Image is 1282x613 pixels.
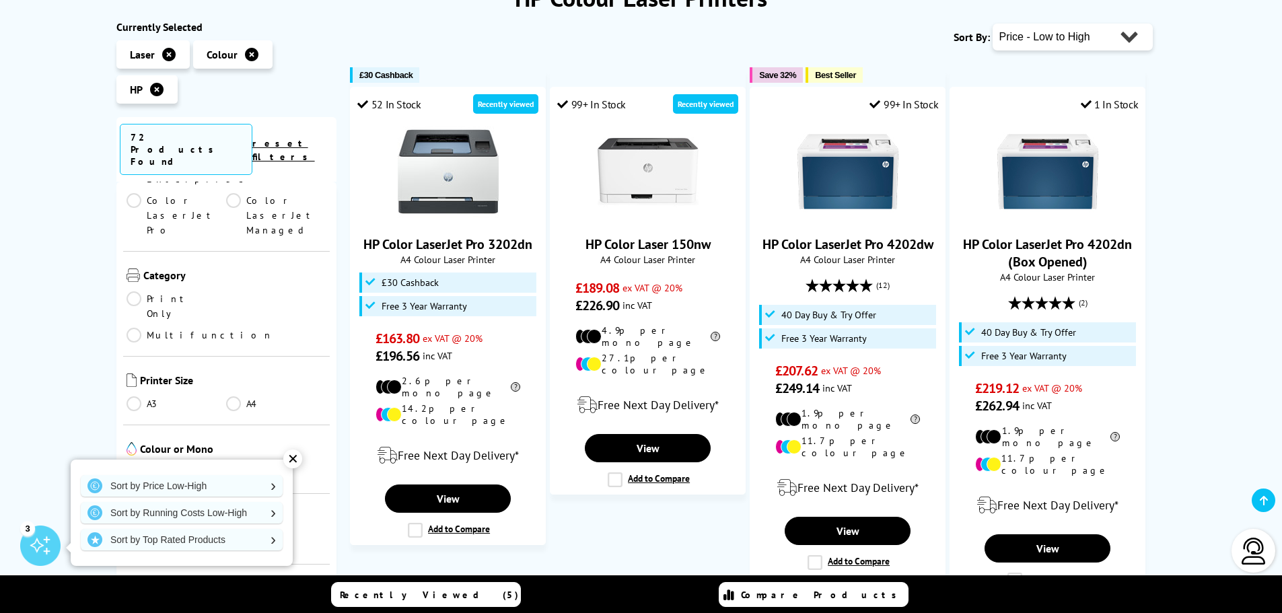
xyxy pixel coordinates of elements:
[127,442,137,456] img: Colour or Mono
[750,67,803,83] button: Save 32%
[719,582,909,607] a: Compare Products
[975,397,1019,414] span: £262.94
[557,386,738,424] div: modal_delivery
[376,330,419,347] span: £163.80
[622,281,682,294] span: ex VAT @ 20%
[575,324,720,349] li: 4.9p per mono page
[423,349,452,362] span: inc VAT
[869,98,938,111] div: 99+ In Stock
[997,121,1098,222] img: HP Color LaserJet Pro 4202dn (Box Opened)
[398,121,499,222] img: HP Color LaserJet Pro 3202dn
[781,310,876,320] span: 40 Day Buy & Try Offer
[127,193,227,238] a: Color LaserJet Pro
[398,211,499,225] a: HP Color LaserJet Pro 3202dn
[81,529,283,550] a: Sort by Top Rated Products
[127,268,140,282] img: Category
[598,211,699,225] a: HP Color Laser 150nw
[130,48,155,61] span: Laser
[81,475,283,497] a: Sort by Price Low-High
[557,98,626,111] div: 99+ In Stock
[357,437,538,474] div: modal_delivery
[822,382,852,394] span: inc VAT
[775,407,920,431] li: 1.9p per mono page
[673,94,738,114] div: Recently viewed
[376,347,419,365] span: £196.56
[808,555,890,570] label: Add to Compare
[340,589,519,601] span: Recently Viewed (5)
[120,124,252,175] span: 72 Products Found
[775,362,818,380] span: £207.62
[350,67,419,83] button: £30 Cashback
[143,268,327,285] span: Category
[331,582,521,607] a: Recently Viewed (5)
[757,469,938,507] div: modal_delivery
[598,121,699,222] img: HP Color Laser 150nw
[806,67,863,83] button: Best Seller
[575,352,720,376] li: 27.1p per colour page
[1079,290,1088,316] span: (2)
[575,279,619,297] span: £189.08
[981,351,1067,361] span: Free 3 Year Warranty
[575,297,619,314] span: £226.90
[385,484,510,513] a: View
[207,48,238,61] span: Colour
[20,521,35,536] div: 3
[759,70,796,80] span: Save 32%
[283,449,302,468] div: ✕
[781,333,867,344] span: Free 3 Year Warranty
[1240,538,1267,565] img: user-headset-light.svg
[473,94,538,114] div: Recently viewed
[876,273,890,298] span: (12)
[585,236,711,253] a: HP Color Laser 150nw
[359,70,413,80] span: £30 Cashback
[140,373,327,390] span: Printer Size
[127,373,137,387] img: Printer Size
[127,396,227,411] a: A3
[975,425,1120,449] li: 1.9p per mono page
[821,364,881,377] span: ex VAT @ 20%
[981,327,1076,338] span: 40 Day Buy & Try Offer
[382,277,439,288] span: £30 Cashback
[975,380,1019,397] span: £219.12
[140,442,327,458] span: Colour or Mono
[557,253,738,266] span: A4 Colour Laser Printer
[357,98,421,111] div: 52 In Stock
[382,301,467,312] span: Free 3 Year Warranty
[226,396,326,411] a: A4
[957,271,1138,283] span: A4 Colour Laser Printer
[775,380,819,397] span: £249.14
[116,20,337,34] div: Currently Selected
[376,375,520,399] li: 2.6p per mono page
[408,523,490,538] label: Add to Compare
[226,193,326,238] a: Color LaserJet Managed
[757,253,938,266] span: A4 Colour Laser Printer
[252,137,315,163] a: reset filters
[127,291,227,321] a: Print Only
[1022,399,1052,412] span: inc VAT
[741,589,904,601] span: Compare Products
[423,332,483,345] span: ex VAT @ 20%
[357,253,538,266] span: A4 Colour Laser Printer
[797,121,898,222] img: HP Color LaserJet Pro 4202dw
[815,70,856,80] span: Best Seller
[1022,382,1082,394] span: ex VAT @ 20%
[130,83,143,96] span: HP
[608,472,690,487] label: Add to Compare
[963,236,1132,271] a: HP Color LaserJet Pro 4202dn (Box Opened)
[975,452,1120,476] li: 11.7p per colour page
[785,517,910,545] a: View
[775,435,920,459] li: 11.7p per colour page
[1081,98,1139,111] div: 1 In Stock
[127,328,273,342] a: Multifunction
[957,486,1138,524] div: modal_delivery
[363,236,532,253] a: HP Color LaserJet Pro 3202dn
[997,211,1098,225] a: HP Color LaserJet Pro 4202dn (Box Opened)
[954,30,990,44] span: Sort By:
[585,434,710,462] a: View
[1007,573,1090,587] label: Add to Compare
[622,299,652,312] span: inc VAT
[762,236,933,253] a: HP Color LaserJet Pro 4202dw
[81,502,283,524] a: Sort by Running Costs Low-High
[985,534,1110,563] a: View
[797,211,898,225] a: HP Color LaserJet Pro 4202dw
